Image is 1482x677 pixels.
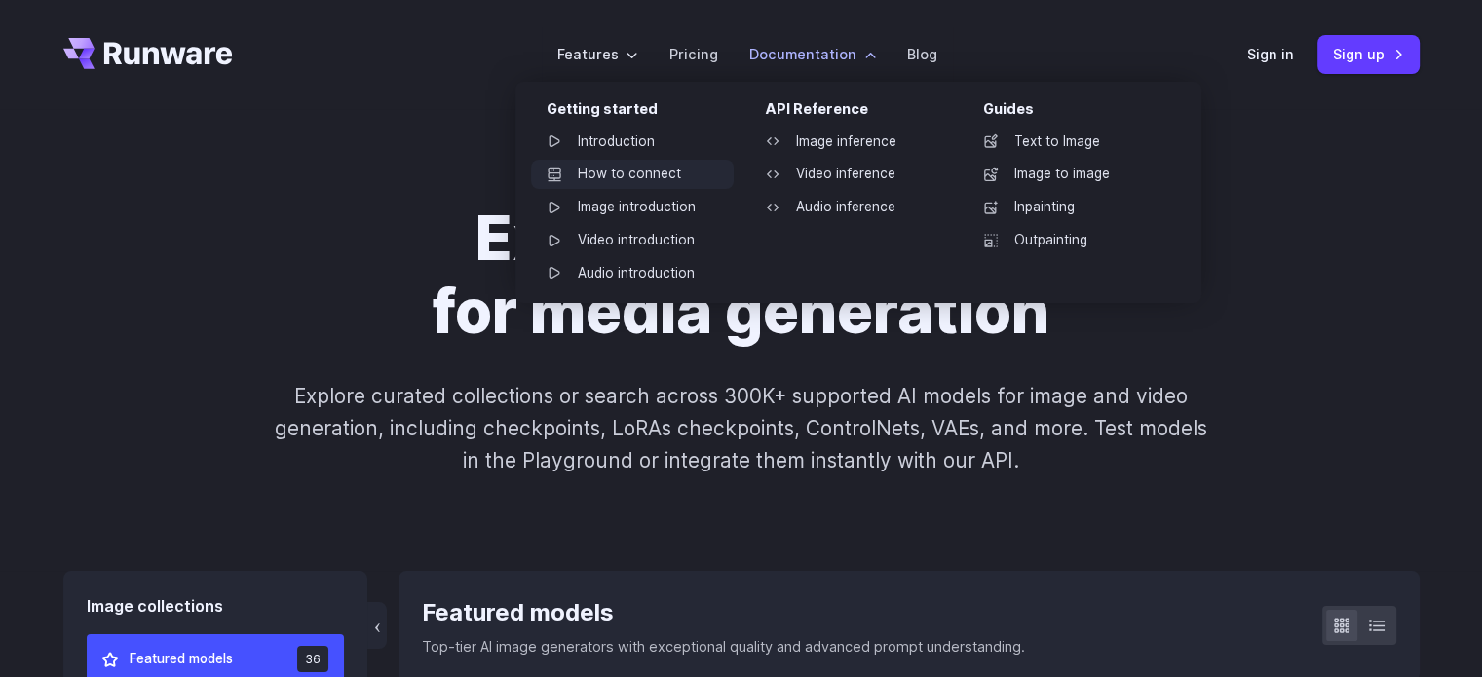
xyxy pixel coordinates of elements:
a: Audio inference [749,193,952,222]
a: Image introduction [531,193,734,222]
div: Guides [983,97,1170,128]
a: Introduction [531,128,734,157]
a: Video inference [749,160,952,189]
div: Image collections [87,594,345,620]
h1: Explore AI models for media generation [199,203,1284,349]
div: Getting started [547,97,734,128]
a: Video introduction [531,226,734,255]
a: Inpainting [968,193,1170,222]
a: Sign in [1247,43,1294,65]
span: 36 [297,646,328,672]
a: Go to / [63,38,233,69]
a: Audio introduction [531,259,734,288]
button: ‹ [367,602,387,649]
label: Documentation [749,43,876,65]
p: Top-tier AI image generators with exceptional quality and advanced prompt understanding. [422,635,1025,658]
a: Text to Image [968,128,1170,157]
a: Image inference [749,128,952,157]
a: Sign up [1317,35,1420,73]
a: Outpainting [968,226,1170,255]
span: Featured models [130,649,233,670]
div: API Reference [765,97,952,128]
label: Features [557,43,638,65]
a: Blog [907,43,937,65]
p: Explore curated collections or search across 300K+ supported AI models for image and video genera... [266,380,1215,477]
a: Pricing [669,43,718,65]
div: Featured models [422,594,1025,631]
a: Image to image [968,160,1170,189]
a: How to connect [531,160,734,189]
